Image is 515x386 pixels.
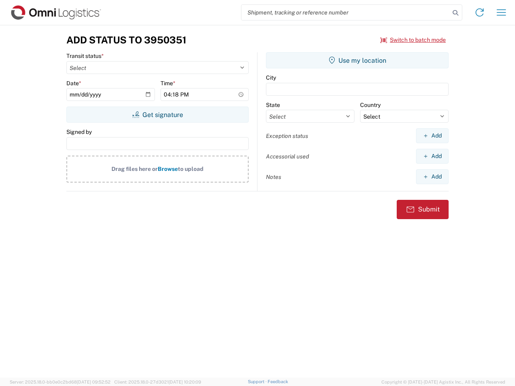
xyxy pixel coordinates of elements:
[66,34,186,46] h3: Add Status to 3950351
[66,128,92,136] label: Signed by
[266,52,449,68] button: Use my location
[248,379,268,384] a: Support
[266,173,281,181] label: Notes
[66,52,104,60] label: Transit status
[169,380,201,384] span: [DATE] 10:20:09
[111,166,158,172] span: Drag files here or
[66,107,249,123] button: Get signature
[397,200,449,219] button: Submit
[178,166,204,172] span: to upload
[161,80,175,87] label: Time
[268,379,288,384] a: Feedback
[158,166,178,172] span: Browse
[416,128,449,143] button: Add
[77,380,111,384] span: [DATE] 09:52:52
[266,132,308,140] label: Exception status
[114,380,201,384] span: Client: 2025.18.0-27d3021
[416,169,449,184] button: Add
[380,33,446,47] button: Switch to batch mode
[66,80,81,87] label: Date
[360,101,381,109] label: Country
[10,380,111,384] span: Server: 2025.18.0-bb0e0c2bd68
[266,74,276,81] label: City
[416,149,449,164] button: Add
[241,5,450,20] input: Shipment, tracking or reference number
[266,101,280,109] label: State
[266,153,309,160] label: Accessorial used
[381,378,505,386] span: Copyright © [DATE]-[DATE] Agistix Inc., All Rights Reserved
